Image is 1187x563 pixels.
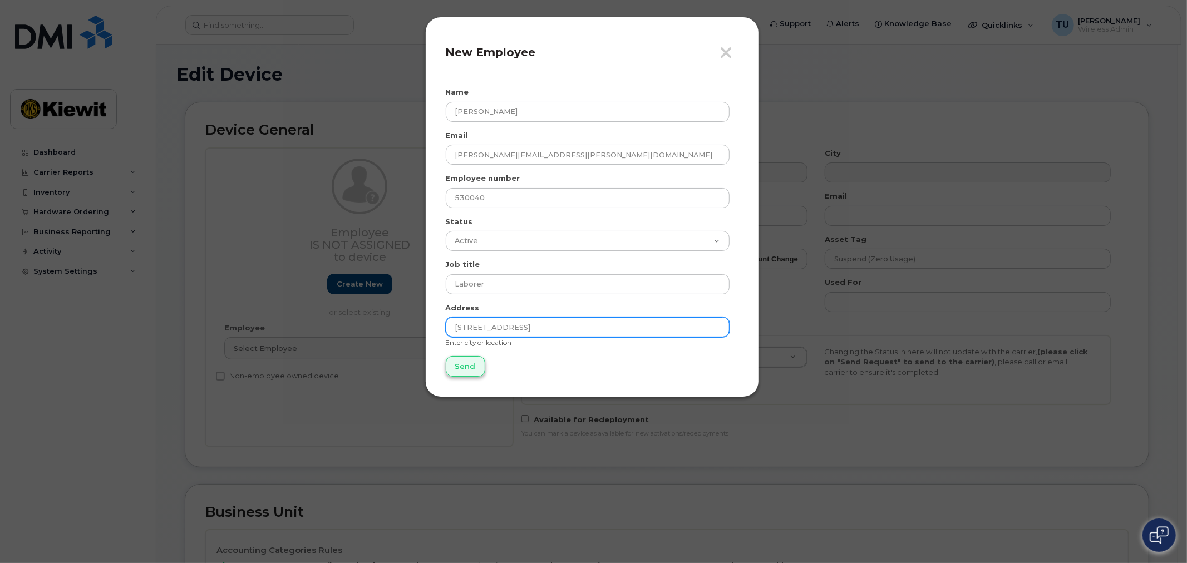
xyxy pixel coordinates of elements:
label: Employee number [446,173,520,184]
label: Status [446,216,473,227]
input: Send [446,356,485,377]
small: Enter city or location [446,338,512,347]
label: Job title [446,259,480,270]
label: Email [446,130,468,141]
h4: New Employee [446,46,738,59]
label: Address [446,303,480,313]
label: Name [446,87,469,97]
img: Open chat [1150,526,1169,544]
